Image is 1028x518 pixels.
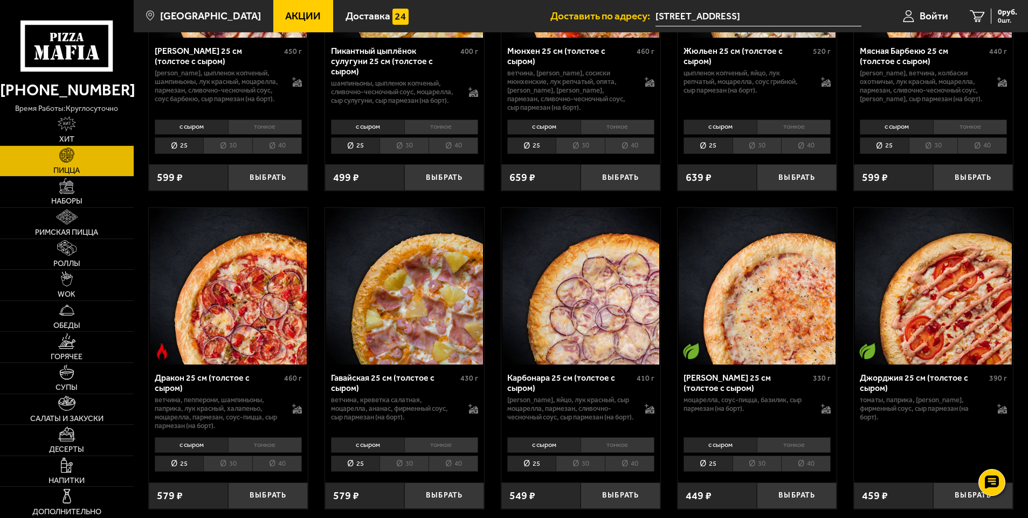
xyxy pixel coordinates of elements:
[813,47,831,56] span: 520 г
[331,79,458,105] p: шампиньоны, цыпленок копченый, сливочно-чесночный соус, моцарелла, сыр сулугуни, сыр пармезан (на...
[757,482,837,509] button: Выбрать
[581,482,660,509] button: Выбрать
[507,396,634,422] p: [PERSON_NAME], яйцо, лук красный, сыр Моцарелла, пармезан, сливочно-чесночный соус, сыр пармезан ...
[32,508,101,516] span: Дополнительно
[507,120,581,135] li: с сыром
[155,46,281,66] div: [PERSON_NAME] 25 см (толстое с сыром)
[686,491,712,501] span: 449 ₽
[509,172,535,183] span: 659 ₽
[331,120,404,135] li: с сыром
[150,208,307,365] img: Дракон 25 см (толстое с сыром)
[998,17,1017,24] span: 0 шт.
[678,208,837,365] a: Вегетарианское блюдоМаргарита 25 см (толстое с сыром)
[203,456,252,472] li: 30
[157,172,183,183] span: 599 ₽
[637,47,654,56] span: 460 г
[862,172,888,183] span: 599 ₽
[331,137,380,154] li: 25
[933,164,1013,191] button: Выбрать
[509,491,535,501] span: 549 ₽
[933,120,1007,135] li: тонкое
[228,164,308,191] button: Выбрать
[581,437,654,452] li: тонкое
[228,120,302,135] li: тонкое
[228,437,302,452] li: тонкое
[683,343,699,359] img: Вегетарианское блюдо
[35,229,98,236] span: Римская пицца
[909,137,958,154] li: 30
[53,322,80,330] span: Обеды
[989,374,1007,383] span: 390 г
[684,396,811,413] p: моцарелла, соус-пицца, базилик, сыр пармезан (на борт).
[684,69,811,95] p: цыпленок копченый, яйцо, лук репчатый, моцарелла, соус грибной, сыр пармезан (на борт).
[998,9,1017,16] span: 0 руб.
[59,136,74,143] span: Хит
[656,6,861,26] input: Ваш адрес доставки
[507,373,634,393] div: Карбонара 25 см (толстое с сыром)
[252,456,302,472] li: 40
[684,437,757,452] li: с сыром
[404,482,484,509] button: Выбрать
[684,456,733,472] li: 25
[155,120,228,135] li: с сыром
[252,137,302,154] li: 40
[860,137,909,154] li: 25
[781,456,831,472] li: 40
[155,437,228,452] li: с сыром
[501,208,660,365] a: Карбонара 25 см (толстое с сыром)
[460,47,478,56] span: 400 г
[684,373,810,393] div: [PERSON_NAME] 25 см (толстое с сыром)
[160,11,261,21] span: [GEOGRAPHIC_DATA]
[757,120,831,135] li: тонкое
[757,437,831,452] li: тонкое
[813,374,831,383] span: 330 г
[507,69,634,111] p: ветчина, [PERSON_NAME], сосиски мюнхенские, лук репчатый, опята, [PERSON_NAME], [PERSON_NAME], па...
[333,172,359,183] span: 499 ₽
[556,137,605,154] li: 30
[581,164,660,191] button: Выбрать
[333,491,359,501] span: 579 ₽
[285,11,321,21] span: Акции
[149,208,308,365] a: Острое блюдоДракон 25 см (толстое с сыром)
[331,437,404,452] li: с сыром
[507,46,634,66] div: Мюнхен 25 см (толстое с сыром)
[331,456,380,472] li: 25
[550,11,656,21] span: Доставить по адресу:
[404,120,478,135] li: тонкое
[30,415,104,423] span: Салаты и закуски
[781,137,831,154] li: 40
[502,208,659,365] img: Карбонара 25 см (толстое с сыром)
[155,373,281,393] div: Дракон 25 см (толстое с сыром)
[854,208,1013,365] a: Вегетарианское блюдоДжорджия 25 см (толстое с сыром)
[346,11,390,21] span: Доставка
[155,396,282,430] p: ветчина, пепперони, шампиньоны, паприка, лук красный, халапеньо, моцарелла, пармезан, соус-пицца,...
[686,172,712,183] span: 639 ₽
[933,482,1013,509] button: Выбрать
[325,208,484,365] a: Гавайская 25 см (толстое с сыром)
[53,167,80,174] span: Пицца
[155,69,282,103] p: [PERSON_NAME], цыпленок копченый, шампиньоны, лук красный, моцарелла, пармезан, сливочно-чесночны...
[429,456,478,472] li: 40
[605,456,654,472] li: 40
[331,396,458,422] p: ветчина, креветка салатная, моцарелла, ананас, фирменный соус, сыр пармезан (на борт).
[203,137,252,154] li: 30
[684,46,810,66] div: Жюльен 25 см (толстое с сыром)
[51,198,82,205] span: Наборы
[957,137,1007,154] li: 40
[684,137,733,154] li: 25
[380,137,429,154] li: 30
[860,69,987,103] p: [PERSON_NAME], ветчина, колбаски охотничьи, лук красный, моцарелла, пармезан, сливочно-чесночный ...
[460,374,478,383] span: 430 г
[860,396,987,422] p: томаты, паприка, [PERSON_NAME], фирменный соус, сыр пармезан (на борт).
[392,9,409,25] img: 15daf4d41897b9f0e9f617042186c801.svg
[155,456,204,472] li: 25
[556,456,605,472] li: 30
[637,374,654,383] span: 410 г
[757,164,837,191] button: Выбрать
[733,456,782,472] li: 30
[284,374,302,383] span: 460 г
[429,137,478,154] li: 40
[581,120,654,135] li: тонкое
[284,47,302,56] span: 450 г
[154,343,170,359] img: Острое блюдо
